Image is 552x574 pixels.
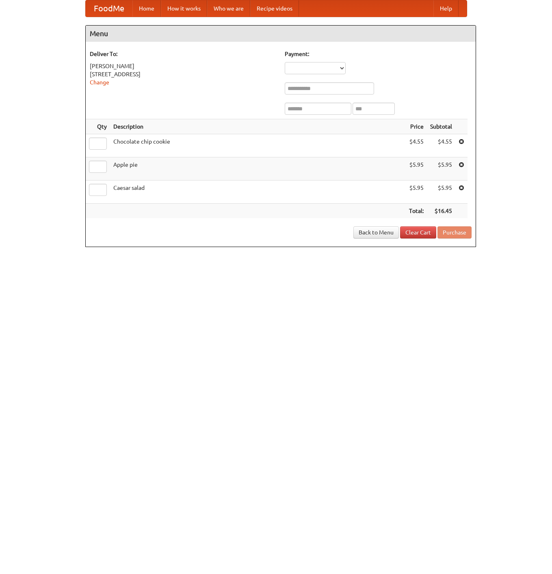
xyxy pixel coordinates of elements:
[427,181,455,204] td: $5.95
[406,181,427,204] td: $5.95
[90,62,277,70] div: [PERSON_NAME]
[406,204,427,219] th: Total:
[353,226,399,239] a: Back to Menu
[132,0,161,17] a: Home
[110,157,406,181] td: Apple pie
[110,181,406,204] td: Caesar salad
[427,119,455,134] th: Subtotal
[90,70,277,78] div: [STREET_ADDRESS]
[86,26,476,42] h4: Menu
[250,0,299,17] a: Recipe videos
[427,134,455,157] td: $4.55
[86,0,132,17] a: FoodMe
[427,157,455,181] td: $5.95
[406,134,427,157] td: $4.55
[110,119,406,134] th: Description
[90,50,277,58] h5: Deliver To:
[406,157,427,181] td: $5.95
[110,134,406,157] td: Chocolate chip cookie
[433,0,459,17] a: Help
[285,50,472,58] h5: Payment:
[86,119,110,134] th: Qty
[90,79,109,86] a: Change
[161,0,207,17] a: How it works
[400,226,436,239] a: Clear Cart
[427,204,455,219] th: $16.45
[207,0,250,17] a: Who we are
[406,119,427,134] th: Price
[437,226,472,239] button: Purchase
